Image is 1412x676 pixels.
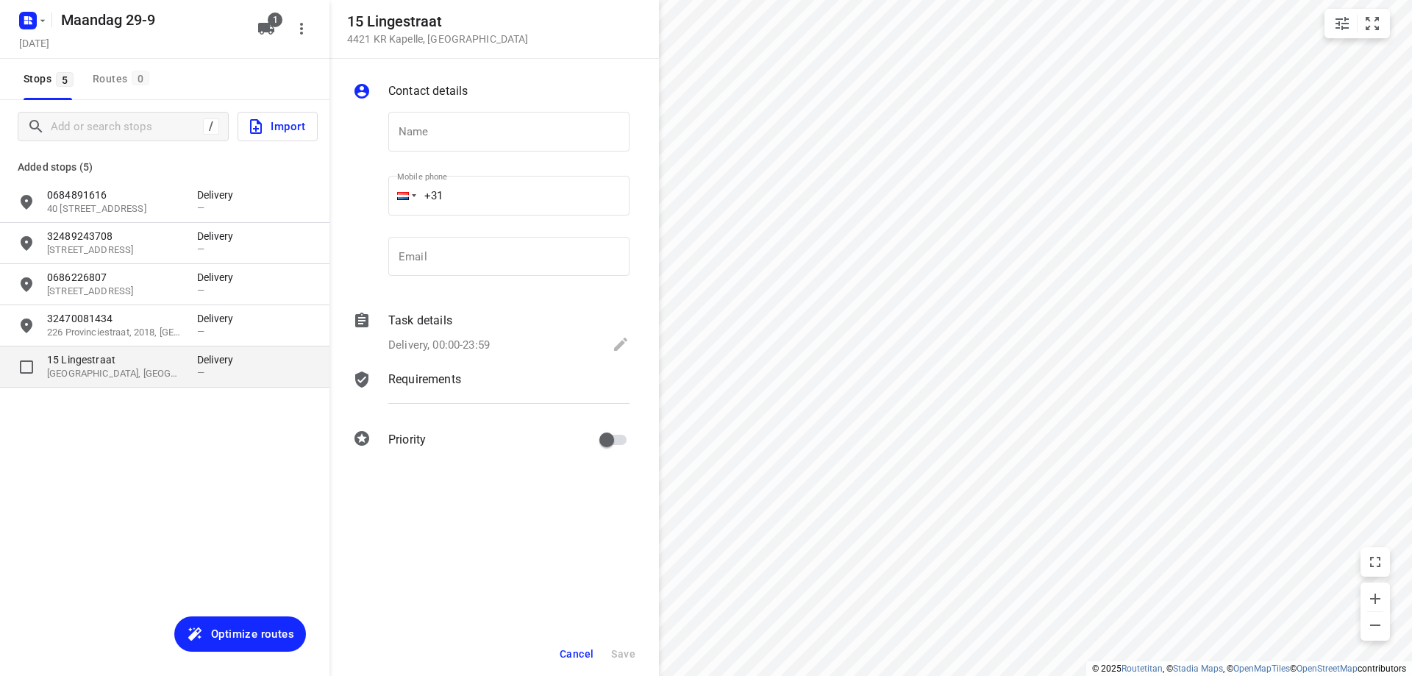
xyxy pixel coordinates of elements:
[1173,663,1223,674] a: Stadia Maps
[47,270,182,285] p: 0686226807
[24,70,78,88] span: Stops
[197,352,241,367] p: Delivery
[388,176,630,216] input: 1 (702) 123-4567
[612,335,630,353] svg: Edit
[132,71,149,85] span: 0
[55,8,246,32] h5: Rename
[197,243,204,255] span: —
[388,176,416,216] div: Netherlands: + 31
[229,112,318,141] a: Import
[47,285,182,299] p: [STREET_ADDRESS]
[203,118,219,135] div: /
[388,337,490,354] p: Delivery, 00:00-23:59
[13,35,55,51] h5: Project date
[197,229,241,243] p: Delivery
[397,173,447,181] label: Mobile phone
[47,326,182,340] p: 226 Provinciestraat, 2018, [GEOGRAPHIC_DATA], [GEOGRAPHIC_DATA]
[1327,9,1357,38] button: Map settings
[18,158,312,176] p: Added stops (5)
[238,112,318,141] button: Import
[388,371,461,388] p: Requirements
[51,115,203,138] input: Add or search stops
[211,625,294,644] span: Optimize routes
[388,431,426,449] p: Priority
[388,82,468,100] p: Contact details
[268,13,282,27] span: 1
[197,202,204,213] span: —
[1358,9,1387,38] button: Fit zoom
[1122,663,1163,674] a: Routetitan
[197,326,204,337] span: —
[1297,663,1358,674] a: OpenStreetMap
[287,14,316,43] button: More
[174,616,306,652] button: Optimize routes
[252,14,281,43] button: 1
[353,371,630,415] div: Requirements
[247,117,305,136] span: Import
[353,312,630,356] div: Task detailsDelivery, 00:00-23:59
[47,243,182,257] p: [STREET_ADDRESS]
[197,311,241,326] p: Delivery
[347,33,528,45] p: 4421 KR Kapelle , [GEOGRAPHIC_DATA]
[347,13,528,30] h5: 15 Lingestraat
[197,367,204,378] span: —
[560,648,593,660] span: Cancel
[47,202,182,216] p: 40 [STREET_ADDRESS]
[554,641,599,667] button: Cancel
[197,188,241,202] p: Delivery
[1092,663,1406,674] li: © 2025 , © , © © contributors
[353,82,630,103] div: Contact details
[47,188,182,202] p: 0684891616
[47,311,182,326] p: 32470081434
[47,367,182,381] p: [GEOGRAPHIC_DATA], [GEOGRAPHIC_DATA]
[56,72,74,87] span: 5
[388,312,452,330] p: Task details
[93,70,154,88] div: Routes
[1324,9,1390,38] div: small contained button group
[47,229,182,243] p: 32489243708
[1233,663,1290,674] a: OpenMapTiles
[197,270,241,285] p: Delivery
[197,285,204,296] span: —
[12,352,41,382] span: Select
[47,352,182,367] p: 15 Lingestraat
